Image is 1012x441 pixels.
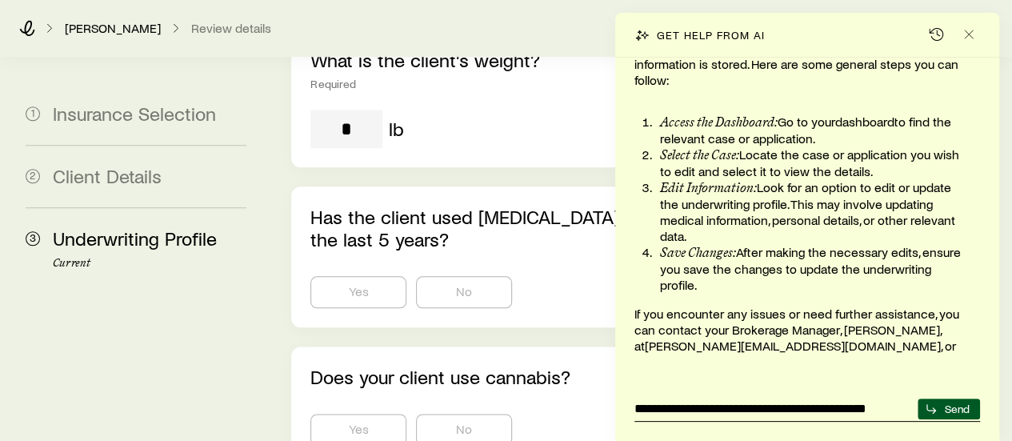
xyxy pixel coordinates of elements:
[835,114,894,129] a: dashboard
[660,146,961,179] p: Locate the case or application you wish to edit and select it to view the details.
[310,366,726,388] p: Does your client use cannabis?
[918,399,980,419] button: Send
[660,147,739,162] strong: Select the Case:
[53,227,217,250] span: Underwriting Profile
[53,257,246,270] p: Current
[660,179,961,244] p: Look for an option to edit or update the underwriting profile. This may involve updating medical ...
[26,169,40,183] span: 2
[645,338,941,353] a: [PERSON_NAME][EMAIL_ADDRESS][DOMAIN_NAME]
[64,21,162,36] a: [PERSON_NAME]
[944,403,970,415] p: Send
[389,118,404,140] div: lb
[660,180,757,195] strong: Edit Information:
[660,114,778,130] strong: Access the Dashboard:
[634,306,980,386] p: If you encounter any issues or need further assistance, you can contact your Brokerage Manager, [...
[660,245,736,260] strong: Save Changes:
[657,29,764,42] p: Get help from AI
[958,23,980,46] button: Close
[310,78,726,90] div: Required
[53,102,216,125] span: Insurance Selection
[660,244,961,293] p: After making the necessary edits, ensure you save the changes to update the underwriting profile.
[53,164,162,187] span: Client Details
[310,206,726,251] p: Has the client used [MEDICAL_DATA] products in the last 5 years?
[310,276,406,308] button: Yes
[416,276,512,308] button: No
[26,106,40,121] span: 1
[660,114,961,146] p: Go to your to find the relevant case or application.
[26,231,40,246] span: 3
[310,49,726,71] p: What is the client's weight?
[190,21,272,36] button: Review details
